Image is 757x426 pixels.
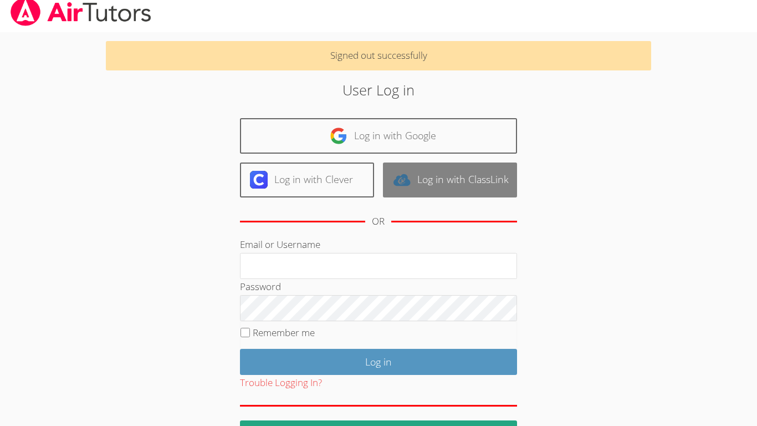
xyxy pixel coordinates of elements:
[253,326,315,339] label: Remember me
[240,349,517,375] input: Log in
[372,214,385,230] div: OR
[330,127,347,145] img: google-logo-50288ca7cdecda66e5e0955fdab243c47b7ad437acaf1139b6f446037453330a.svg
[240,238,320,251] label: Email or Username
[250,171,268,189] img: clever-logo-6eab21bc6e7a338710f1a6ff85c0baf02591cd810cc4098c63d3a4b26e2feb20.svg
[106,41,651,70] p: Signed out successfully
[240,280,281,293] label: Password
[174,79,583,100] h2: User Log in
[383,163,517,197] a: Log in with ClassLink
[240,118,517,153] a: Log in with Google
[240,163,374,197] a: Log in with Clever
[393,171,411,189] img: classlink-logo-d6bb404cc1216ec64c9a2012d9dc4662098be43eaf13dc465df04b49fa7ab582.svg
[240,375,322,391] button: Trouble Logging In?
